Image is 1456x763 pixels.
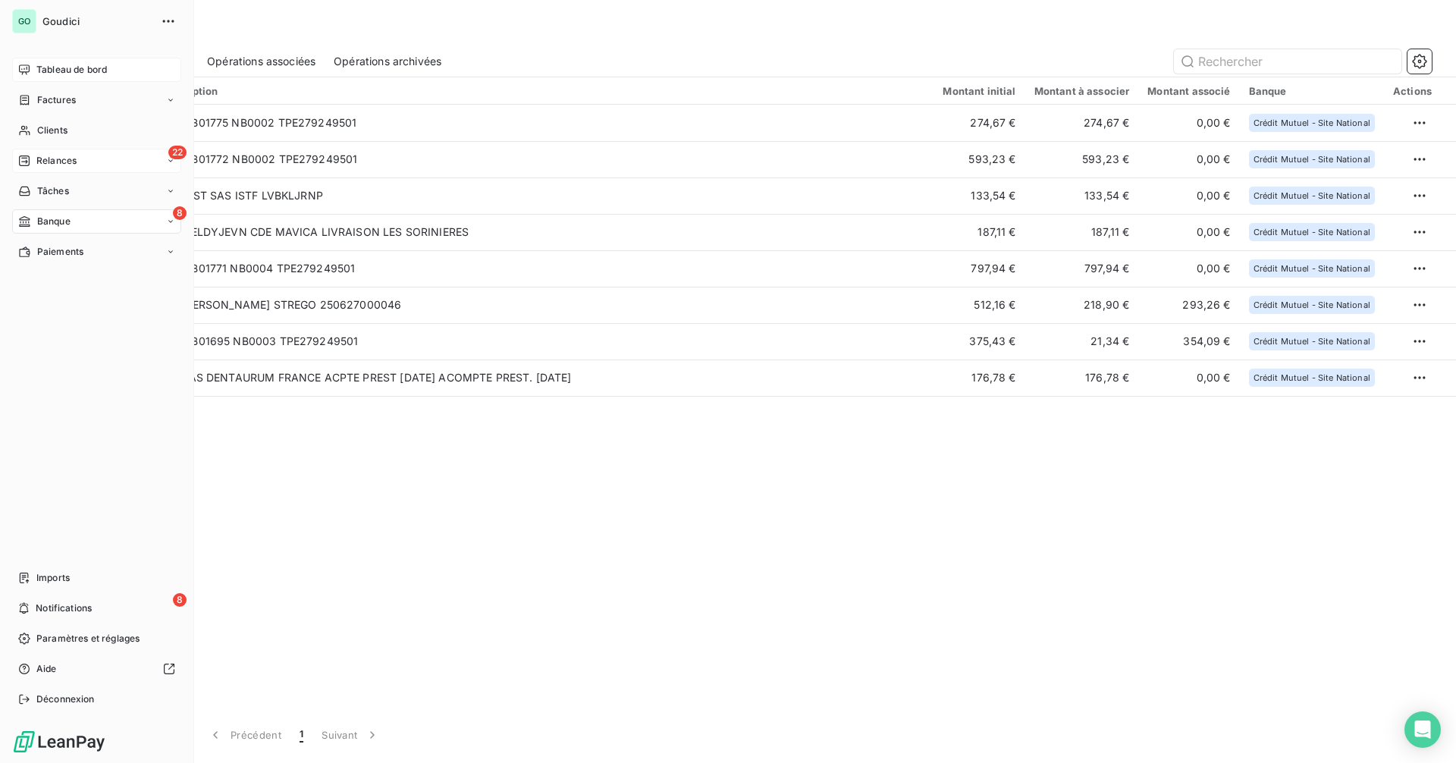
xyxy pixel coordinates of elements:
[152,323,934,360] td: REMCB01695 NB0003 TPE279249501
[161,85,925,97] div: Description
[1254,337,1370,346] span: Crédit Mutuel - Site National
[1025,360,1139,396] td: 176,78 €
[1025,287,1139,323] td: 218,90 €
[1025,177,1139,214] td: 133,54 €
[300,727,303,743] span: 1
[943,85,1015,97] div: Montant initial
[934,105,1025,141] td: 274,67 €
[1254,228,1370,237] span: Crédit Mutuel - Site National
[1138,360,1239,396] td: 0,00 €
[1138,323,1239,360] td: 354,09 €
[152,360,934,396] td: VIR SAS DENTAURUM FRANCE ACPTE PREST [DATE] ACOMPTE PREST. [DATE]
[290,719,312,751] button: 1
[1138,177,1239,214] td: 0,00 €
[934,323,1025,360] td: 375,43 €
[36,63,107,77] span: Tableau de bord
[934,214,1025,250] td: 187,11 €
[152,105,934,141] td: REMCB01775 NB0002 TPE279249501
[37,184,69,198] span: Tâches
[152,177,934,214] td: VIR INST SAS ISTF LVBKLJRNP
[173,206,187,220] span: 8
[37,245,83,259] span: Paiements
[36,662,57,676] span: Aide
[173,593,187,607] span: 8
[37,124,67,137] span: Clients
[36,601,92,615] span: Notifications
[199,719,290,751] button: Précédent
[1249,85,1375,97] div: Banque
[1034,85,1130,97] div: Montant à associer
[152,287,934,323] td: VIR [PERSON_NAME] STREGO 250627000046
[12,657,181,681] a: Aide
[1025,214,1139,250] td: 187,11 €
[1025,250,1139,287] td: 797,94 €
[1254,118,1370,127] span: Crédit Mutuel - Site National
[36,692,95,706] span: Déconnexion
[312,719,389,751] button: Suivant
[1254,155,1370,164] span: Crédit Mutuel - Site National
[36,571,70,585] span: Imports
[36,632,140,645] span: Paramètres et réglages
[1404,711,1441,748] div: Open Intercom Messenger
[934,177,1025,214] td: 133,54 €
[37,215,71,228] span: Banque
[168,146,187,159] span: 22
[1025,105,1139,141] td: 274,67 €
[1393,85,1432,97] div: Actions
[934,287,1025,323] td: 512,16 €
[1138,141,1239,177] td: 0,00 €
[1254,264,1370,273] span: Crédit Mutuel - Site National
[1138,287,1239,323] td: 293,26 €
[1025,141,1139,177] td: 593,23 €
[207,54,315,69] span: Opérations associées
[1254,191,1370,200] span: Crédit Mutuel - Site National
[1138,250,1239,287] td: 0,00 €
[42,15,152,27] span: Goudici
[1254,300,1370,309] span: Crédit Mutuel - Site National
[152,250,934,287] td: REMCB01771 NB0004 TPE279249501
[152,214,934,250] td: REF HELDYJEVN CDE MAVICA LIVRAISON LES SORINIERES
[1138,214,1239,250] td: 0,00 €
[1174,49,1401,74] input: Rechercher
[934,250,1025,287] td: 797,94 €
[934,360,1025,396] td: 176,78 €
[12,9,36,33] div: GO
[1138,105,1239,141] td: 0,00 €
[36,154,77,168] span: Relances
[1025,323,1139,360] td: 21,34 €
[1254,373,1370,382] span: Crédit Mutuel - Site National
[1147,85,1230,97] div: Montant associé
[334,54,441,69] span: Opérations archivées
[37,93,76,107] span: Factures
[12,730,106,754] img: Logo LeanPay
[934,141,1025,177] td: 593,23 €
[152,141,934,177] td: REMCB01772 NB0002 TPE279249501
